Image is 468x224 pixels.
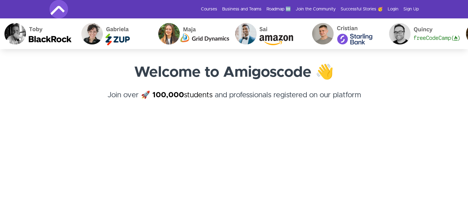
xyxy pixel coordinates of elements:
[134,65,334,80] strong: Welcome to Amigoscode 👋
[153,18,230,49] img: Maja
[230,18,307,49] img: Sai
[403,6,419,12] a: Sign Up
[384,18,461,49] img: Quincy
[388,6,398,12] a: Login
[50,90,419,112] h4: Join over 🚀 and professionals registered on our platform
[152,91,184,99] strong: 100,000
[307,18,384,49] img: Cristian
[201,6,217,12] a: Courses
[152,91,213,99] a: 100,000students
[296,6,336,12] a: Join the Community
[341,6,383,12] a: Successful Stories 🥳
[222,6,262,12] a: Business and Teams
[266,6,291,12] a: Roadmap 🆕
[76,18,153,49] img: Gabriela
